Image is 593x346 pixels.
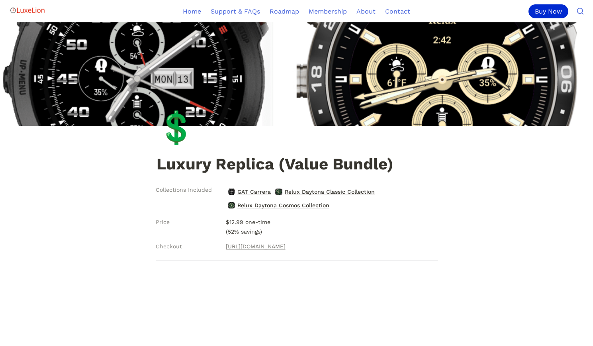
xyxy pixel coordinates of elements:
[237,200,330,210] span: Relux Daytona Cosmos Collection
[528,4,568,18] div: Buy Now
[275,189,282,195] img: Relux Daytona Classic Collection
[284,187,376,197] span: Relux Daytona Classic Collection
[528,4,571,18] a: Buy Now
[156,218,170,226] span: Price
[10,2,45,18] img: Logo
[226,242,286,251] a: [URL][DOMAIN_NAME]
[228,189,235,195] img: GAT Carrera
[237,187,272,197] span: GAT Carrera
[226,185,273,198] a: GAT CarreraGAT Carrera
[156,155,438,175] h1: Luxury Replica (Value Bundle)
[157,112,196,143] div: 💲
[156,242,182,251] span: Checkout
[228,202,235,208] img: Relux Daytona Cosmos Collection
[226,199,332,212] a: Relux Daytona Cosmos CollectionRelux Daytona Cosmos Collection
[273,185,377,198] a: Relux Daytona Classic CollectionRelux Daytona Classic Collection
[156,186,212,194] span: Collections Included
[223,215,438,239] p: $12.99 one-time (52% savings)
